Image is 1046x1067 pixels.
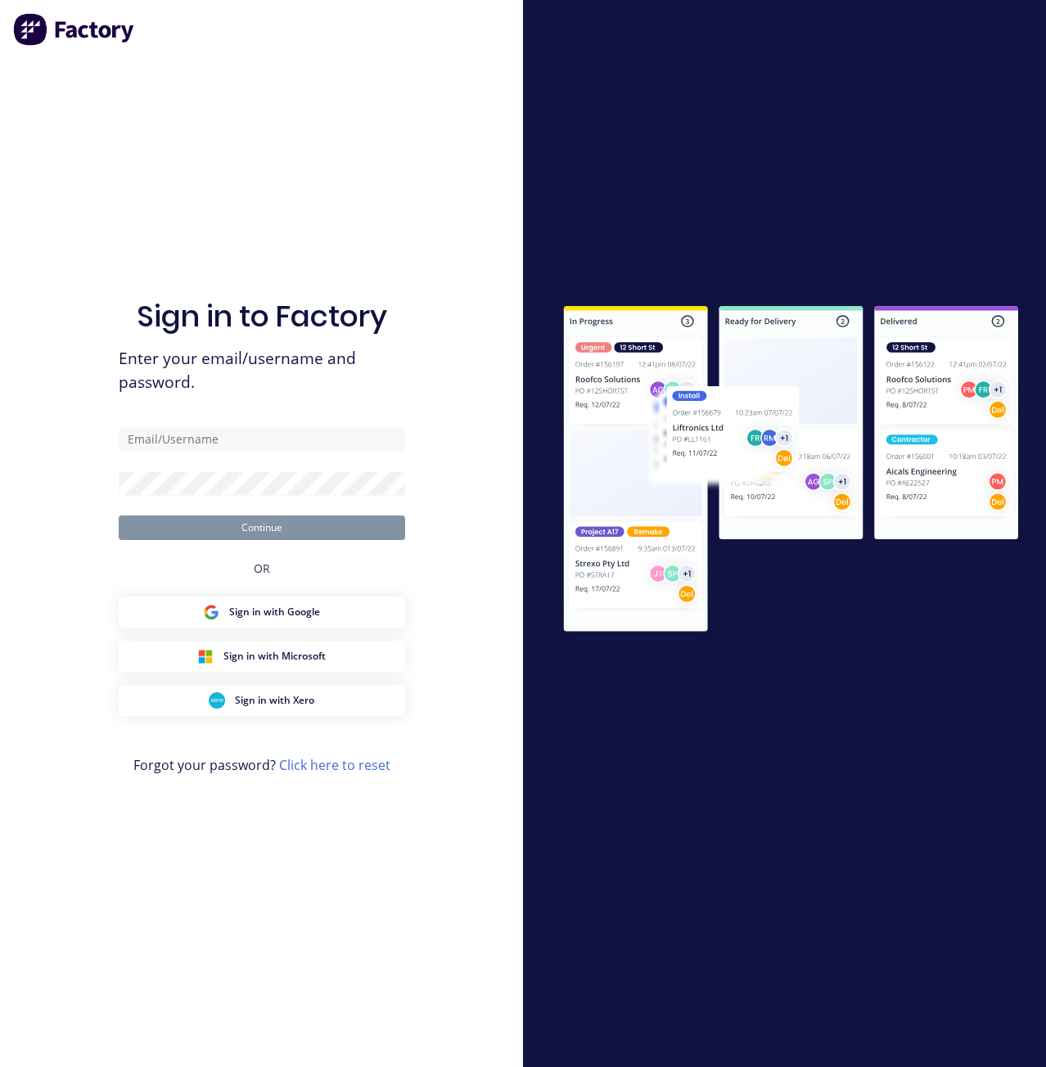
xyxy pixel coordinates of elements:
button: Continue [119,515,405,540]
button: Xero Sign inSign in with Xero [119,685,405,716]
img: Microsoft Sign in [197,648,214,664]
a: Click here to reset [279,756,390,774]
span: Sign in with Xero [235,693,314,708]
img: Sign in [536,281,1046,661]
input: Email/Username [119,427,405,452]
span: Forgot your password? [133,755,390,775]
img: Xero Sign in [209,692,225,709]
img: Factory [13,13,136,46]
button: Google Sign inSign in with Google [119,597,405,628]
h1: Sign in to Factory [137,299,387,334]
button: Microsoft Sign inSign in with Microsoft [119,641,405,672]
div: OR [254,540,270,597]
span: Sign in with Google [229,605,320,619]
span: Sign in with Microsoft [223,649,326,664]
span: Enter your email/username and password. [119,347,405,394]
img: Google Sign in [203,604,219,620]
